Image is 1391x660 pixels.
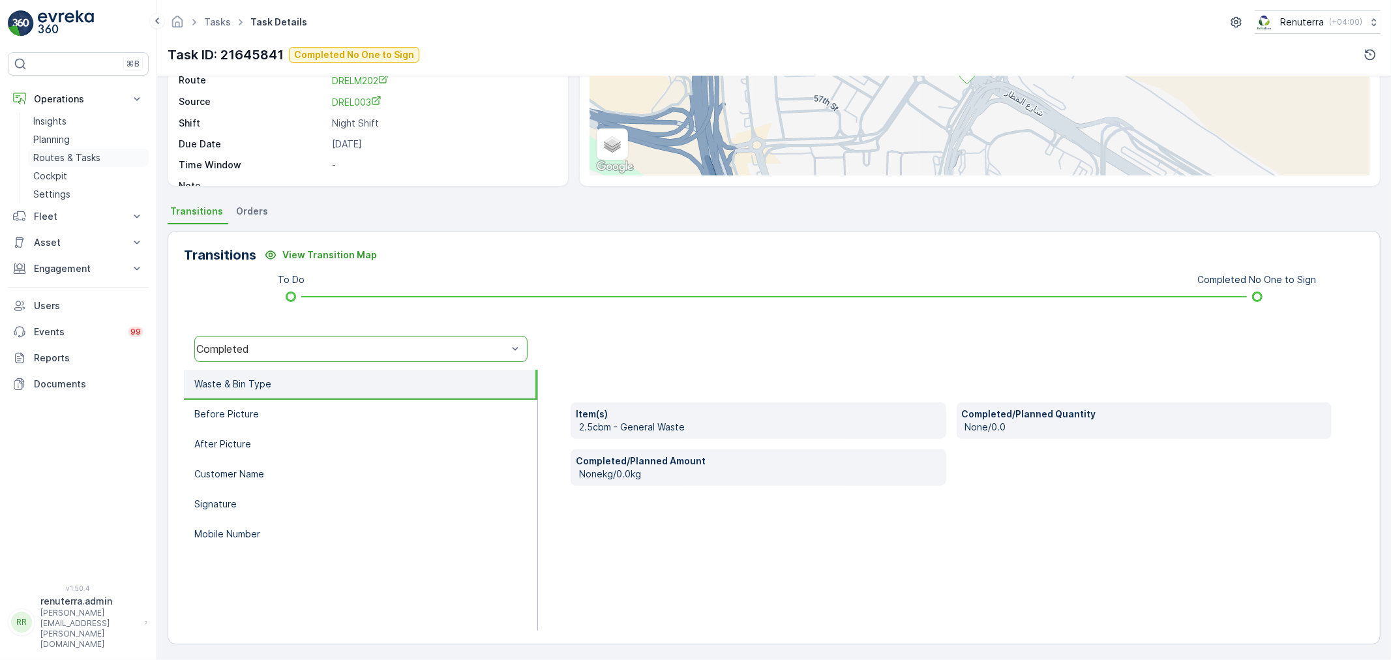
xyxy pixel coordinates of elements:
p: Shift [179,117,327,130]
p: Completed No One to Sign [294,48,414,61]
p: Reports [34,352,143,365]
p: Night Shift [332,117,554,130]
p: - [332,179,554,192]
p: ( +04:00 ) [1329,17,1362,27]
p: 2.5cbm - General Waste [579,421,941,434]
a: Documents [8,371,149,397]
a: Settings [28,185,149,203]
p: Events [34,325,120,338]
img: Screenshot_2024-07-26_at_13.33.01.png [1255,15,1275,29]
p: Completed/Planned Quantity [962,408,1327,421]
p: Operations [34,93,123,106]
p: Cockpit [33,170,67,183]
p: Planning [33,133,70,146]
button: Fleet [8,203,149,230]
p: Before Picture [194,408,259,421]
p: Routes & Tasks [33,151,100,164]
p: Route [179,74,327,87]
a: Routes & Tasks [28,149,149,167]
p: Item(s) [576,408,941,421]
p: Source [179,95,327,109]
p: To Do [278,273,305,286]
a: Reports [8,345,149,371]
p: - [332,158,554,172]
button: Operations [8,86,149,112]
span: DRELM202 [332,75,389,86]
p: Asset [34,236,123,249]
p: Mobile Number [194,528,260,541]
p: Completed/Planned Amount [576,455,941,468]
span: v 1.50.4 [8,584,149,592]
p: None/0.0 [965,421,1327,434]
div: Completed [196,343,507,355]
button: Renuterra(+04:00) [1255,10,1381,34]
span: DREL003 [332,97,381,108]
p: View Transition Map [282,248,377,262]
a: Insights [28,112,149,130]
a: Layers [598,130,627,158]
p: [PERSON_NAME][EMAIL_ADDRESS][PERSON_NAME][DOMAIN_NAME] [40,608,138,650]
p: ⌘B [127,59,140,69]
p: Task ID: 21645841 [168,45,284,65]
div: RR [11,612,32,633]
p: renuterra.admin [40,595,138,608]
img: Google [593,158,636,175]
p: Fleet [34,210,123,223]
p: Engagement [34,262,123,275]
p: Nonekg/0.0kg [579,468,941,481]
p: Insights [33,115,67,128]
a: Open this area in Google Maps (opens a new window) [593,158,636,175]
button: Completed No One to Sign [289,47,419,63]
p: Due Date [179,138,327,151]
button: View Transition Map [256,245,385,265]
p: Time Window [179,158,327,172]
p: Signature [194,498,237,511]
p: Customer Name [194,468,264,481]
a: Users [8,293,149,319]
a: DREL003 [332,95,554,109]
p: After Picture [194,438,251,451]
p: 99 [130,327,141,337]
a: Tasks [204,16,231,27]
a: Events99 [8,319,149,345]
a: Homepage [170,20,185,31]
p: [DATE] [332,138,554,151]
a: Cockpit [28,167,149,185]
img: logo_light-DOdMpM7g.png [38,10,94,37]
span: Task Details [248,16,310,29]
p: Note [179,179,327,192]
button: RRrenuterra.admin[PERSON_NAME][EMAIL_ADDRESS][PERSON_NAME][DOMAIN_NAME] [8,595,149,650]
p: Transitions [184,245,256,265]
p: Waste & Bin Type [194,378,271,391]
a: Planning [28,130,149,149]
p: Settings [33,188,70,201]
p: Renuterra [1280,16,1324,29]
button: Engagement [8,256,149,282]
img: logo [8,10,34,37]
span: Transitions [170,205,223,218]
p: Completed No One to Sign [1198,273,1317,286]
p: Users [34,299,143,312]
button: Asset [8,230,149,256]
p: Documents [34,378,143,391]
span: Orders [236,205,268,218]
a: DRELM202 [332,74,554,87]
